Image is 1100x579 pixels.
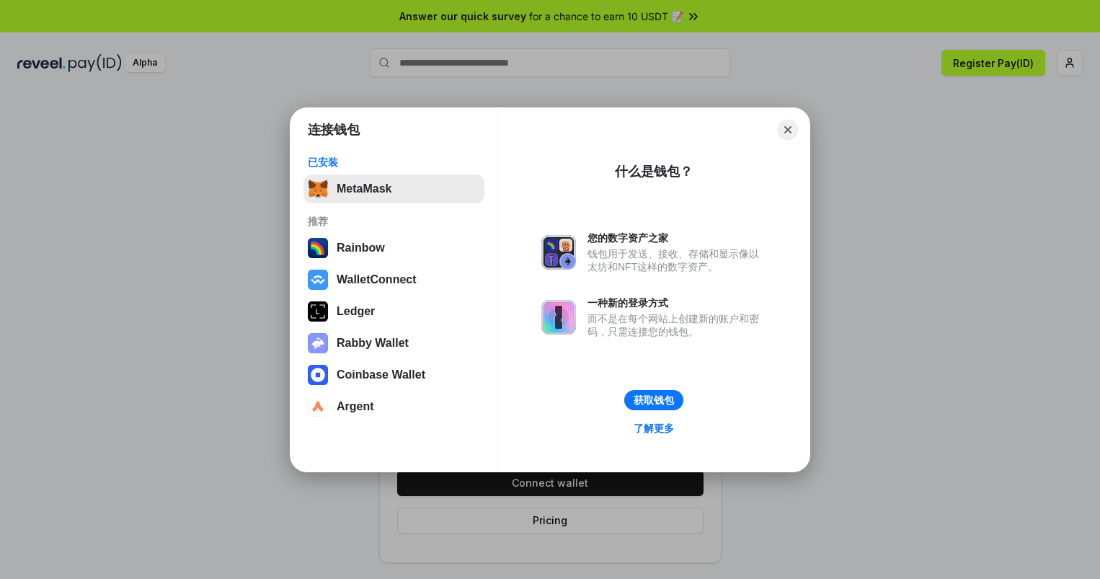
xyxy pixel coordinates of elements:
button: WalletConnect [303,265,484,294]
div: MetaMask [337,182,391,195]
div: 您的数字资产之家 [587,231,766,244]
div: Coinbase Wallet [337,368,425,381]
div: 而不是在每个网站上创建新的账户和密码，只需连接您的钱包。 [587,312,766,338]
div: 已安装 [308,156,480,169]
div: 钱包用于发送、接收、存储和显示像以太坊和NFT这样的数字资产。 [587,247,766,273]
button: Coinbase Wallet [303,361,484,389]
div: 一种新的登录方式 [587,296,766,309]
div: 了解更多 [634,422,674,435]
button: Argent [303,392,484,421]
button: Close [778,120,798,140]
img: svg+xml,%3Csvg%20xmlns%3D%22http%3A%2F%2Fwww.w3.org%2F2000%2Fsvg%22%20width%3D%2228%22%20height%3... [308,301,328,322]
img: svg+xml,%3Csvg%20width%3D%22120%22%20height%3D%22120%22%20viewBox%3D%220%200%20120%20120%22%20fil... [308,238,328,258]
button: Rabby Wallet [303,329,484,358]
img: svg+xml,%3Csvg%20width%3D%2228%22%20height%3D%2228%22%20viewBox%3D%220%200%2028%2028%22%20fill%3D... [308,397,328,417]
button: MetaMask [303,174,484,203]
img: svg+xml,%3Csvg%20xmlns%3D%22http%3A%2F%2Fwww.w3.org%2F2000%2Fsvg%22%20fill%3D%22none%22%20viewBox... [308,333,328,353]
div: Ledger [337,305,375,318]
img: svg+xml,%3Csvg%20xmlns%3D%22http%3A%2F%2Fwww.w3.org%2F2000%2Fsvg%22%20fill%3D%22none%22%20viewBox... [541,300,576,335]
button: Ledger [303,297,484,326]
button: Rainbow [303,234,484,262]
a: 了解更多 [625,419,683,438]
button: 获取钱包 [624,390,683,410]
img: svg+xml,%3Csvg%20width%3D%2228%22%20height%3D%2228%22%20viewBox%3D%220%200%2028%2028%22%20fill%3D... [308,365,328,385]
img: svg+xml,%3Csvg%20xmlns%3D%22http%3A%2F%2Fwww.w3.org%2F2000%2Fsvg%22%20fill%3D%22none%22%20viewBox... [541,235,576,270]
div: Rainbow [337,242,385,255]
div: 推荐 [308,215,480,228]
div: Argent [337,400,374,413]
div: 获取钱包 [634,394,674,407]
div: 什么是钱包？ [615,163,693,180]
div: Rabby Wallet [337,337,409,350]
img: svg+xml,%3Csvg%20fill%3D%22none%22%20height%3D%2233%22%20viewBox%3D%220%200%2035%2033%22%20width%... [308,179,328,199]
img: svg+xml,%3Csvg%20width%3D%2228%22%20height%3D%2228%22%20viewBox%3D%220%200%2028%2028%22%20fill%3D... [308,270,328,290]
h1: 连接钱包 [308,121,360,138]
div: WalletConnect [337,273,417,286]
